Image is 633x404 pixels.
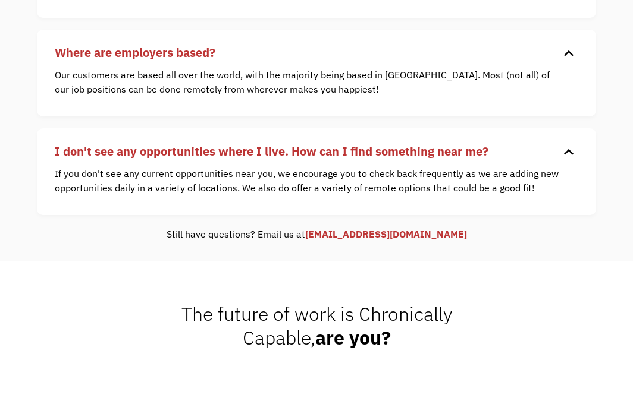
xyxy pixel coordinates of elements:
strong: Where are employers based? [55,45,215,61]
div: Still have questions? Email us at [37,227,596,241]
div: keyboard_arrow_down [559,44,578,62]
div: keyboard_arrow_down [559,143,578,160]
strong: I don't see any opportunities where I live. How can I find something near me? [55,143,488,159]
span: The future of work is Chronically Capable, [181,301,452,350]
p: Our customers are based all over the world, with the majority being based in [GEOGRAPHIC_DATA]. M... [55,68,560,96]
a: [EMAIL_ADDRESS][DOMAIN_NAME] [305,228,467,240]
strong: are you? [315,325,391,350]
p: If you don't see any current opportunities near you, we encourage you to check back frequently as... [55,166,560,195]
